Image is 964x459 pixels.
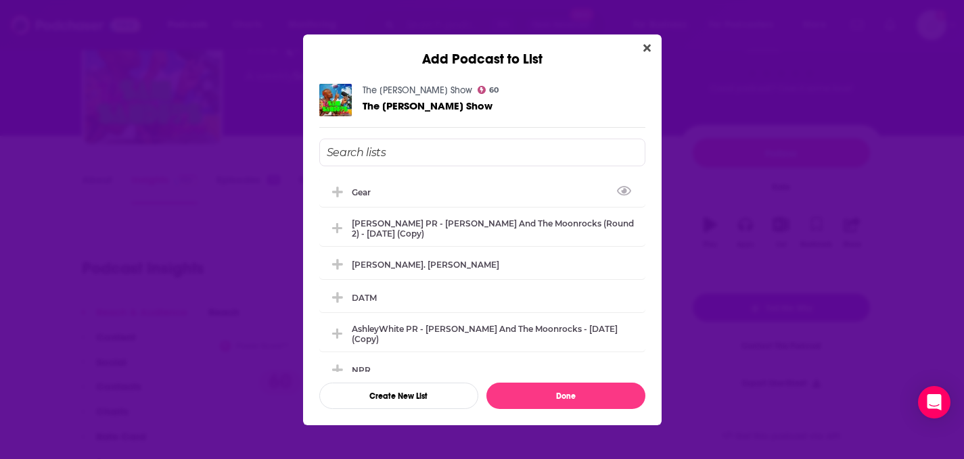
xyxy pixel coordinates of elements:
[352,365,371,375] div: NPR
[319,283,645,312] div: DATM
[352,218,637,239] div: [PERSON_NAME] PR - [PERSON_NAME] and the Moonrocks (Round 2) - [DATE] (Copy)
[352,293,377,303] div: DATM
[478,86,499,94] a: 60
[638,40,656,57] button: Close
[371,195,379,196] button: View Link
[319,249,645,279] div: Liam St. John
[319,139,645,409] div: Add Podcast To List
[303,34,662,68] div: Add Podcast to List
[489,87,499,93] span: 60
[363,100,492,112] a: The Sam Sanders Show
[352,260,499,270] div: [PERSON_NAME]. [PERSON_NAME]
[319,355,645,385] div: NPR
[319,177,645,207] div: gear
[486,383,645,409] button: Done
[319,84,352,116] img: The Sam Sanders Show
[352,187,379,197] div: gear
[352,324,637,344] div: AshleyWhite PR - [PERSON_NAME] and The Moonrocks - [DATE] (Copy)
[918,386,950,418] div: Open Intercom Messenger
[319,316,645,352] div: AshleyWhite PR - Dexter and The Moonrocks - Feb. 7, 2025 (Copy)
[363,84,472,96] a: The Sam Sanders Show
[363,99,492,112] span: The [PERSON_NAME] Show
[319,210,645,246] div: Ashley White PR - Dexter and the Moonrocks (Round 2) - Feb. 14, 2025 (Copy)
[319,383,478,409] button: Create New List
[319,139,645,166] input: Search lists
